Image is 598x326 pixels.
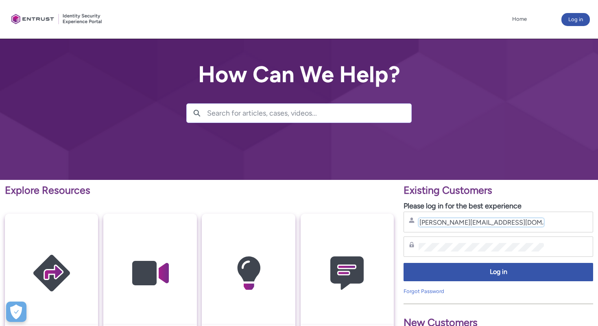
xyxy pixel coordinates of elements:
h2: How Can We Help? [186,62,412,87]
input: Username [419,218,544,227]
p: Existing Customers [404,183,593,198]
p: Explore Resources [5,183,394,198]
img: Knowledge Articles [210,230,287,317]
input: Search for articles, cases, videos... [207,104,411,123]
a: Home [510,13,529,25]
img: Video Guides [111,230,189,317]
img: Getting Started [13,230,90,317]
button: Search [187,104,207,123]
img: Contact Support [308,230,386,317]
a: Forgot Password [404,288,444,294]
div: Cookie Preferences [6,302,26,322]
span: Log in [409,267,588,277]
p: Please log in for the best experience [404,201,593,212]
button: Log in [561,13,590,26]
button: Open Preferences [6,302,26,322]
button: Log in [404,263,593,281]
